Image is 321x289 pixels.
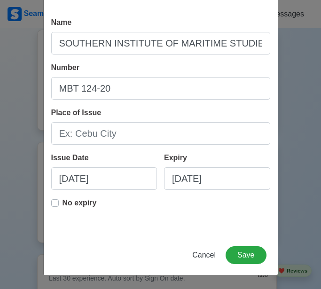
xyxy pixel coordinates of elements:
[51,18,72,26] span: Name
[186,246,222,264] button: Cancel
[51,32,270,55] input: Ex: COP Medical First Aid (VI/4)
[51,152,93,164] div: Issue Date
[164,152,191,164] div: Expiry
[63,197,97,209] p: No expiry
[51,109,102,117] span: Place of Issue
[51,122,270,145] input: Ex: Cebu City
[192,251,216,259] span: Cancel
[51,77,270,100] input: Ex: COP1234567890W or NA
[226,246,266,264] button: Save
[51,63,79,71] span: Number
